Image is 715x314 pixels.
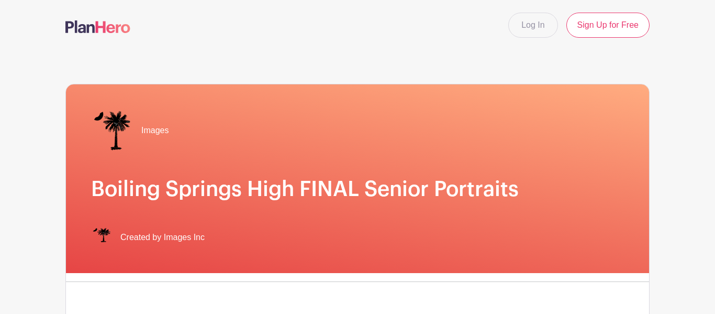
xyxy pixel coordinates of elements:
[566,13,650,38] a: Sign Up for Free
[508,13,557,38] a: Log In
[91,110,133,151] img: IMAGES%20logo%20transparenT%20PNG%20s.png
[65,20,130,33] img: logo-507f7623f17ff9eddc593b1ce0a138ce2505c220e1c5a4e2b4648c50719b7d32.svg
[91,227,112,248] img: IMAGES%20logo%20transparenT%20PNG%20s.png
[91,177,624,202] h1: Boiling Springs High FINAL Senior Portraits
[120,231,205,244] span: Created by Images Inc
[141,124,169,137] span: Images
